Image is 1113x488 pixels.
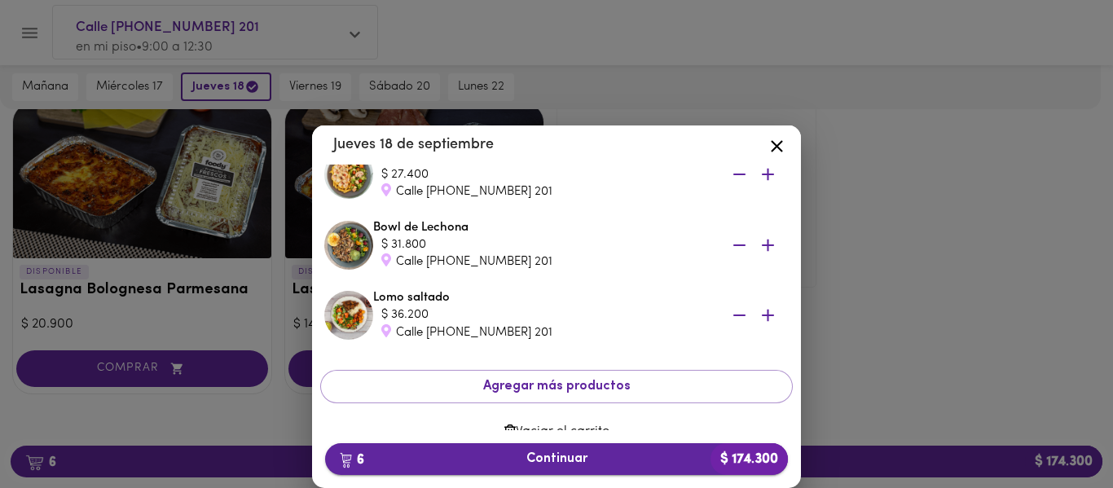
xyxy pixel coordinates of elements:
div: Calle [PHONE_NUMBER] 201 [381,183,707,200]
b: $ 174.300 [710,443,788,475]
div: Bowl de Lechona [373,219,789,271]
img: Pollo carbonara [324,150,373,199]
button: 6Continuar$ 174.300 [325,443,788,475]
b: 6 [330,449,374,470]
div: $ 31.800 [381,236,707,253]
img: cart.png [340,452,352,468]
iframe: Messagebird Livechat Widget [1018,393,1097,472]
span: Vaciar el carrito [333,424,780,440]
span: Agregar más productos [334,379,779,394]
img: Bowl de Lechona [324,221,373,270]
div: $ 36.200 [381,306,707,323]
div: Calle [PHONE_NUMBER] 201 [381,253,707,270]
div: Calle [PHONE_NUMBER] 201 [381,324,707,341]
li: Jueves 18 de septiembre [320,125,793,165]
span: Continuar [338,451,775,467]
button: Vaciar el carrito [320,416,793,448]
div: $ 27.400 [381,166,707,183]
button: Agregar más productos [320,370,793,403]
img: Lomo saltado [324,291,373,340]
div: Lomo saltado [373,289,789,341]
div: Pollo carbonara [373,148,789,200]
